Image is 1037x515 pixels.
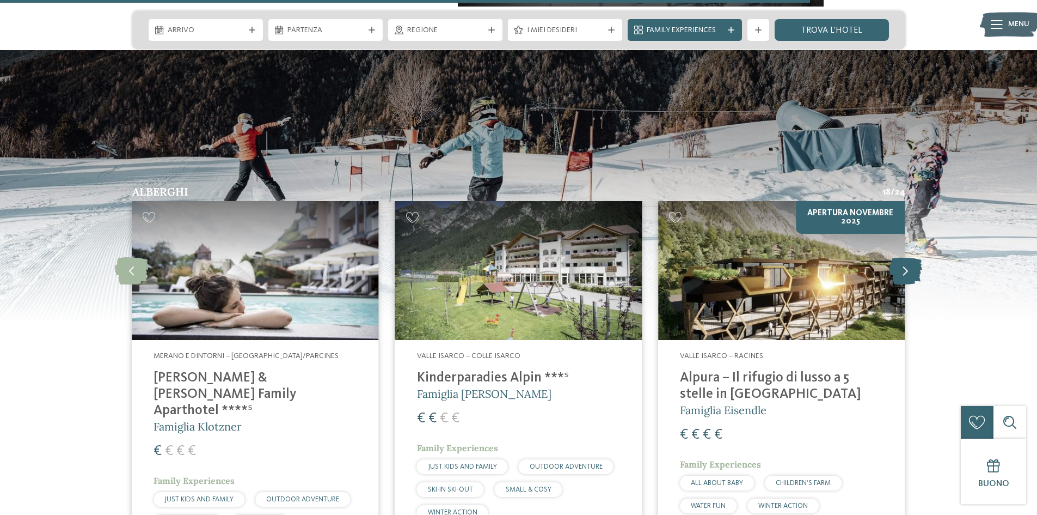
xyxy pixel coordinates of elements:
[154,475,235,486] span: Family Experiences
[506,486,551,493] span: SMALL & COSY
[395,201,642,340] img: Kinderparadies Alpin ***ˢ
[154,420,242,433] span: Famiglia Klotzner
[680,403,766,417] span: Famiglia Eisendle
[680,459,761,470] span: Family Experiences
[165,444,173,458] span: €
[680,370,883,403] h4: Alpura – Il rifugio di lusso a 5 stelle in [GEOGRAPHIC_DATA]
[680,428,688,442] span: €
[978,480,1009,488] span: Buono
[176,444,185,458] span: €
[407,25,483,36] span: Regione
[961,439,1026,504] a: Buono
[164,496,234,503] span: JUST KIDS AND FAMILY
[714,428,722,442] span: €
[132,185,188,198] span: Alberghi
[891,186,894,198] span: /
[428,486,473,493] span: SKI-IN SKI-OUT
[417,370,620,386] h4: Kinderparadies Alpin ***ˢ
[691,428,699,442] span: €
[658,201,905,340] img: Hotel sulle piste da sci per bambini: divertimento senza confini
[132,201,378,340] img: Hotel sulle piste da sci per bambini: divertimento senza confini
[776,480,831,487] span: CHILDREN’S FARM
[417,387,551,401] span: Famiglia [PERSON_NAME]
[428,463,497,470] span: JUST KIDS AND FAMILY
[428,411,437,426] span: €
[775,19,889,41] a: trova l’hotel
[451,411,459,426] span: €
[154,444,162,458] span: €
[417,352,520,360] span: Valle Isarco – Colle Isarco
[266,496,339,503] span: OUTDOOR ADVENTURE
[154,370,357,419] h4: [PERSON_NAME] & [PERSON_NAME] Family Aparthotel ****ˢ
[527,25,603,36] span: I miei desideri
[691,502,726,510] span: WATER FUN
[530,463,603,470] span: OUTDOOR ADVENTURE
[703,428,711,442] span: €
[647,25,723,36] span: Family Experiences
[758,502,808,510] span: WINTER ACTION
[188,444,196,458] span: €
[417,411,425,426] span: €
[680,352,763,360] span: Valle Isarco – Racines
[894,186,905,198] span: 24
[440,411,448,426] span: €
[154,352,339,360] span: Merano e dintorni – [GEOGRAPHIC_DATA]/Parcines
[691,480,743,487] span: ALL ABOUT BABY
[882,186,891,198] span: 18
[287,25,364,36] span: Partenza
[417,443,498,453] span: Family Experiences
[168,25,244,36] span: Arrivo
